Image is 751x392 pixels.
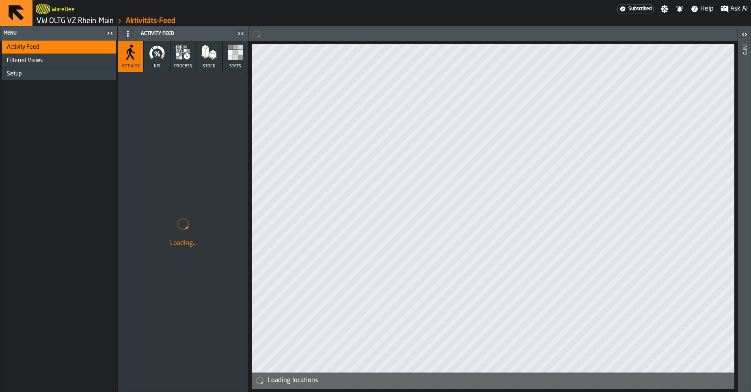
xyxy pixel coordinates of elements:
[268,376,731,386] div: Loading locations
[37,17,114,26] a: link-to-/wh/i/44979e6c-6f66-405e-9874-c1e29f02a54a/simulations
[2,54,116,67] li: menu Filtered Views
[104,28,116,38] label: button-toggle-Close me
[717,4,751,14] label: button-toggle-Ask AI
[36,16,392,26] nav: Breadcrumb
[122,64,140,69] span: Activity
[657,5,672,13] label: button-toggle-Settings
[154,64,160,69] span: KPI
[203,64,216,69] span: Stock
[617,4,654,13] div: Menu Subscription
[125,239,242,248] div: Loading...
[252,373,734,389] div: alert-Loading locations
[2,30,104,36] div: Menu
[7,57,43,64] span: Filtered Views
[617,4,654,13] a: link-to-/wh/i/44979e6c-6f66-405e-9874-c1e29f02a54a/settings/billing
[730,4,748,14] span: Ask AI
[742,43,747,390] div: Info
[120,27,235,40] div: Activity Feed
[126,17,175,26] a: link-to-/wh/i/44979e6c-6f66-405e-9874-c1e29f02a54a/feed/cb2375cd-a213-45f6-a9a8-871f1953d9f6
[52,5,75,13] h2: Sub Title
[235,29,246,39] label: button-toggle-Close me
[7,44,39,50] span: Activity Feed
[174,64,192,69] span: process
[7,71,22,77] span: Setup
[687,4,717,14] label: button-toggle-Help
[0,26,117,41] header: Menu
[738,26,751,392] header: Info
[36,2,50,16] a: logo-header
[672,5,687,13] label: button-toggle-Notifications
[700,4,714,14] span: Help
[2,41,116,54] li: menu Activity Feed
[628,6,652,12] span: Subscribed
[739,28,750,43] label: button-toggle-Open
[229,64,241,69] span: Stats
[2,67,116,81] li: menu Setup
